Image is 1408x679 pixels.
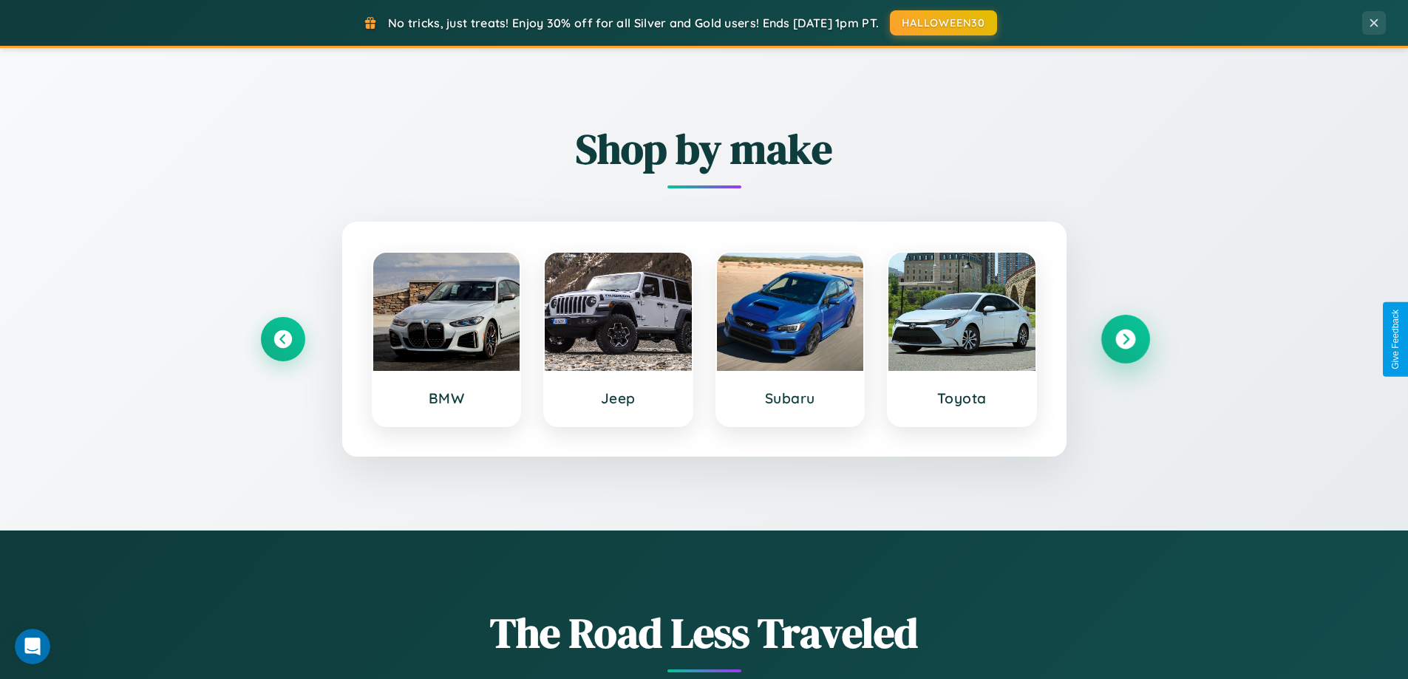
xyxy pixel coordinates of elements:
div: Give Feedback [1390,310,1401,369]
h3: Toyota [903,389,1021,407]
h1: The Road Less Traveled [261,604,1148,661]
h3: Subaru [732,389,849,407]
button: HALLOWEEN30 [890,10,997,35]
iframe: Intercom live chat [15,629,50,664]
h3: BMW [388,389,506,407]
h3: Jeep [560,389,677,407]
h2: Shop by make [261,120,1148,177]
span: No tricks, just treats! Enjoy 30% off for all Silver and Gold users! Ends [DATE] 1pm PT. [388,16,879,30]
